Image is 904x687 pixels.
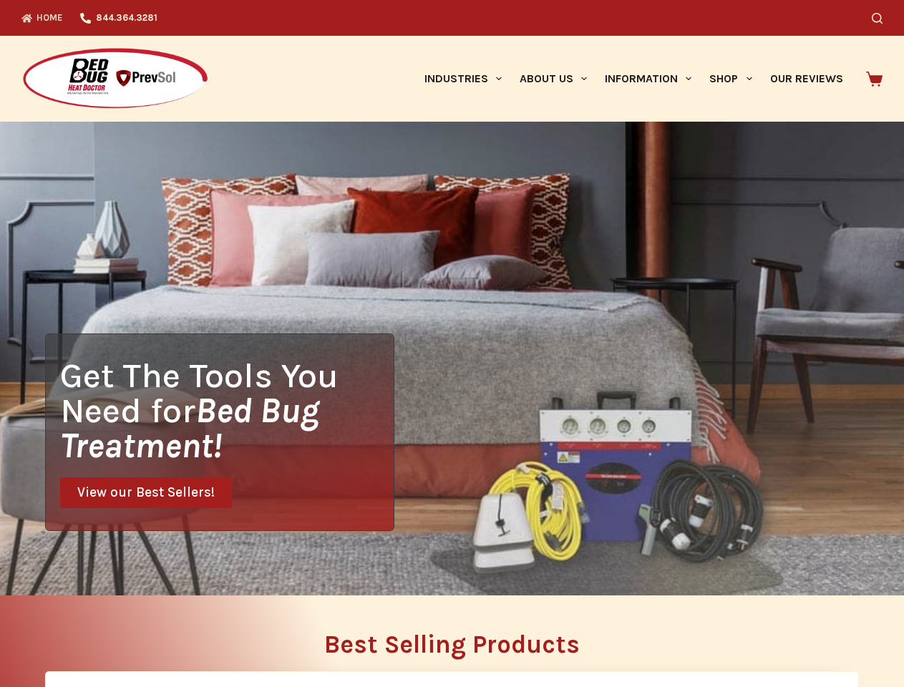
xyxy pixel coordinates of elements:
nav: Primary [415,36,852,122]
i: Bed Bug Treatment! [60,390,319,466]
span: View our Best Sellers! [77,486,215,500]
a: Industries [415,36,510,122]
a: About Us [510,36,596,122]
button: Search [872,13,883,24]
a: Information [596,36,701,122]
a: Our Reviews [761,36,852,122]
h1: Get The Tools You Need for [60,358,394,463]
a: Shop [701,36,761,122]
h2: Best Selling Products [45,632,859,657]
a: View our Best Sellers! [60,477,232,508]
img: Prevsol/Bed Bug Heat Doctor [21,47,209,111]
